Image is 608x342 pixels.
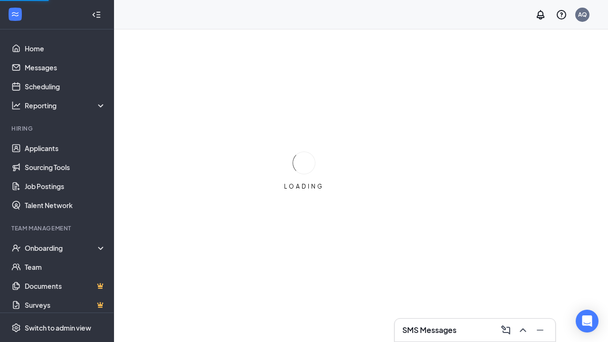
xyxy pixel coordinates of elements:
svg: Collapse [92,10,101,19]
a: Talent Network [25,196,106,215]
div: AQ [578,10,587,19]
button: ComposeMessage [498,323,513,338]
svg: Settings [11,323,21,332]
div: Team Management [11,224,104,232]
svg: ComposeMessage [500,324,512,336]
svg: WorkstreamLogo [10,9,20,19]
div: Onboarding [25,243,98,253]
a: SurveysCrown [25,295,106,314]
a: Scheduling [25,77,106,96]
a: Job Postings [25,177,106,196]
a: Home [25,39,106,58]
a: Team [25,257,106,276]
svg: QuestionInfo [556,9,567,20]
a: DocumentsCrown [25,276,106,295]
button: ChevronUp [515,323,531,338]
button: Minimize [532,323,548,338]
a: Messages [25,58,106,77]
div: Switch to admin view [25,323,91,332]
svg: Analysis [11,101,21,110]
a: Sourcing Tools [25,158,106,177]
svg: UserCheck [11,243,21,253]
svg: Minimize [534,324,546,336]
div: LOADING [280,182,328,190]
svg: Notifications [535,9,546,20]
svg: ChevronUp [517,324,529,336]
h3: SMS Messages [402,325,456,335]
div: Reporting [25,101,106,110]
div: Open Intercom Messenger [576,310,598,332]
div: Hiring [11,124,104,133]
a: Applicants [25,139,106,158]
